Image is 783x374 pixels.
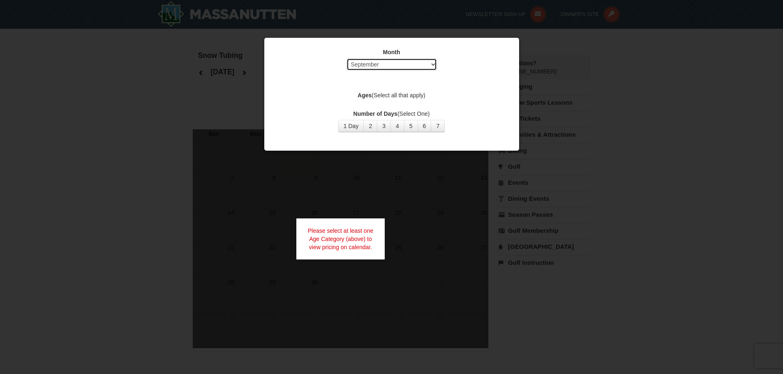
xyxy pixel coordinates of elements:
[296,218,385,259] div: Please select at least one Age Category (above) to view pricing on calendar.
[404,120,418,132] button: 5
[390,120,404,132] button: 4
[363,120,377,132] button: 2
[431,120,445,132] button: 7
[275,110,509,118] label: (Select One)
[418,120,432,132] button: 6
[275,91,509,99] label: (Select all that apply)
[383,49,400,55] strong: Month
[358,92,372,99] strong: Ages
[338,120,364,132] button: 1 Day
[353,110,397,117] strong: Number of Days
[377,120,391,132] button: 3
